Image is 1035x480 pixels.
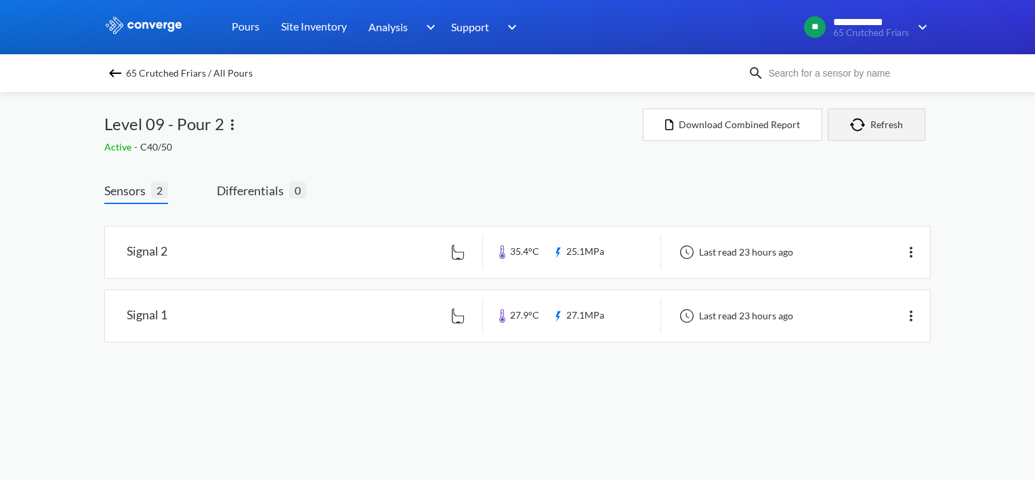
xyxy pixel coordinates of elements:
span: Sensors [104,181,151,200]
img: icon-search.svg [748,65,764,81]
img: more.svg [224,117,240,133]
span: 2 [151,182,168,199]
img: backspace.svg [107,65,123,81]
img: downArrow.svg [417,19,439,35]
span: Support [451,18,489,35]
span: 65 Crutched Friars [833,28,909,38]
button: Download Combined Report [643,108,822,141]
img: more.svg [903,244,919,260]
img: downArrow.svg [499,19,520,35]
img: icon-file.svg [665,119,673,130]
div: C40/50 [104,140,643,155]
span: Active [104,141,134,153]
img: icon-refresh.svg [850,118,870,132]
input: Search for a sensor by name [764,66,928,81]
img: logo_ewhite.svg [104,16,183,34]
img: more.svg [903,308,919,324]
button: Refresh [828,108,925,141]
span: Level 09 - Pour 2 [104,111,224,137]
span: - [134,141,140,153]
img: downArrow.svg [909,19,931,35]
span: Analysis [368,18,408,35]
span: 0 [289,182,306,199]
span: Differentials [217,181,289,200]
span: 65 Crutched Friars / All Pours [126,64,253,83]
